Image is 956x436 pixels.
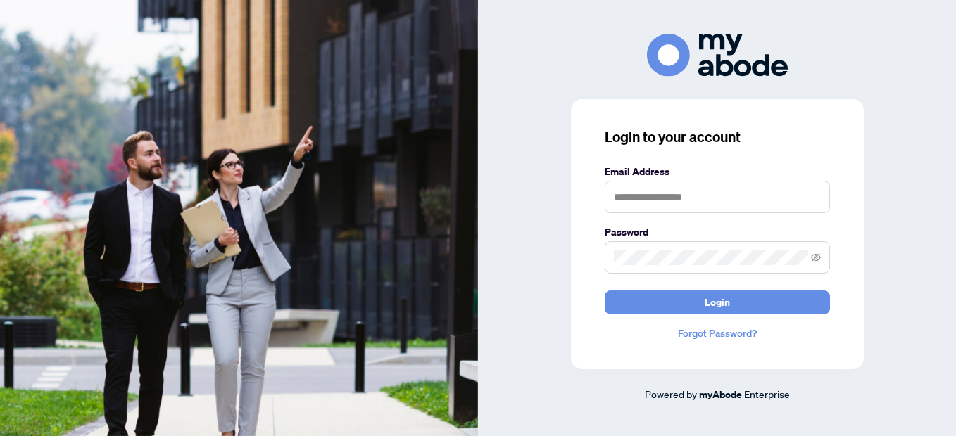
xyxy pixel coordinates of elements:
span: eye-invisible [811,252,821,262]
img: ma-logo [647,34,788,77]
span: Enterprise [744,387,790,400]
button: Login [605,290,830,314]
a: Forgot Password? [605,326,830,341]
a: myAbode [699,387,742,402]
label: Email Address [605,164,830,179]
label: Password [605,224,830,240]
span: Powered by [645,387,697,400]
h3: Login to your account [605,127,830,147]
span: Login [705,291,730,314]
